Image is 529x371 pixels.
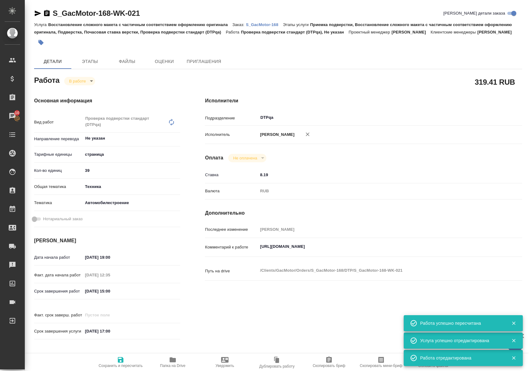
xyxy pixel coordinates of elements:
[205,268,258,274] p: Путь на drive
[34,237,180,244] h4: [PERSON_NAME]
[67,78,88,84] button: В работе
[34,288,83,294] p: Срок завершения работ
[34,184,83,190] p: Общая тематика
[205,226,258,233] p: Последнее изменение
[95,354,147,371] button: Сохранить и пересчитать
[205,244,258,250] p: Комментарий к работе
[420,337,502,344] div: Услуга успешно отредактирована
[205,97,522,105] h4: Исполнители
[303,354,355,371] button: Скопировать бриф
[53,9,140,17] a: S_GacMotor-168-WK-021
[48,22,232,27] p: Восстановление сложного макета с частичным соответствием оформлению оригинала
[83,181,180,192] div: Техника
[259,364,295,369] span: Дублировать работу
[147,354,199,371] button: Папка на Drive
[360,364,402,368] span: Скопировать мини-бриф
[205,154,223,162] h4: Оплата
[226,30,241,34] p: Работа
[34,97,180,105] h4: Основная информация
[258,186,496,196] div: RUB
[43,216,82,222] span: Нотариальный заказ
[431,30,478,34] p: Клиентские менеджеры
[205,188,258,194] p: Валюта
[507,320,520,326] button: Закрыть
[313,364,345,368] span: Скопировать бриф
[34,119,83,125] p: Вид работ
[241,30,349,34] p: Проверка подверстки стандарт (DTPqa), Не указан
[38,58,68,65] span: Детали
[258,241,496,252] textarea: [URL][DOMAIN_NAME]
[199,354,251,371] button: Уведомить
[83,198,180,208] div: Автомобилестроение
[83,270,137,279] input: Пустое поле
[507,338,520,343] button: Закрыть
[34,200,83,206] p: Тематика
[83,253,137,262] input: ✎ Введи что-нибудь
[83,287,137,296] input: ✎ Введи что-нибудь
[349,30,391,34] p: Проектный менеджер
[246,22,283,27] a: S_GacMotor-168
[34,10,42,17] button: Скопировать ссылку для ЯМессенджера
[205,209,522,217] h4: Дополнительно
[75,58,105,65] span: Этапы
[34,272,83,278] p: Факт. дата начала работ
[34,22,48,27] p: Услуга
[216,364,234,368] span: Уведомить
[34,312,83,318] p: Факт. срок заверш. работ
[177,138,178,139] button: Open
[507,355,520,361] button: Закрыть
[258,265,496,276] textarea: /Clients/GacMotor/Orders/S_GacMotor-168/DTP/S_GacMotor-168-WK-021
[34,136,83,142] p: Направление перевода
[258,225,496,234] input: Пустое поле
[2,108,23,124] a: 10
[112,58,142,65] span: Файлы
[34,151,83,158] p: Тарифные единицы
[83,166,180,175] input: ✎ Введи что-нибудь
[34,254,83,261] p: Дата начала работ
[228,154,266,162] div: В работе
[251,354,303,371] button: Дублировать работу
[205,172,258,178] p: Ставка
[301,127,314,141] button: Удалить исполнителя
[43,10,51,17] button: Скопировать ссылку
[477,30,516,34] p: [PERSON_NAME]
[34,36,48,49] button: Добавить тэг
[83,311,137,320] input: Пустое поле
[475,77,515,87] h2: 319.41 RUB
[34,168,83,174] p: Кол-во единиц
[420,320,502,326] div: Работа успешно пересчитана
[258,170,496,179] input: ✎ Введи что-нибудь
[34,74,60,85] h2: Работа
[64,77,95,85] div: В работе
[443,10,505,16] span: [PERSON_NAME] детали заказа
[160,364,185,368] span: Папка на Drive
[205,132,258,138] p: Исполнитель
[392,30,431,34] p: [PERSON_NAME]
[34,328,83,334] p: Срок завершения услуги
[231,155,259,161] button: Не оплачена
[99,364,143,368] span: Сохранить и пересчитать
[258,132,295,138] p: [PERSON_NAME]
[11,110,23,116] span: 10
[187,58,221,65] span: Приглашения
[355,354,407,371] button: Скопировать мини-бриф
[83,149,180,160] div: страница
[205,115,258,121] p: Подразделение
[283,22,310,27] p: Этапы услуги
[149,58,179,65] span: Оценки
[420,355,502,361] div: Работа отредактирована
[233,22,246,27] p: Заказ:
[492,117,494,118] button: Open
[83,327,137,336] input: ✎ Введи что-нибудь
